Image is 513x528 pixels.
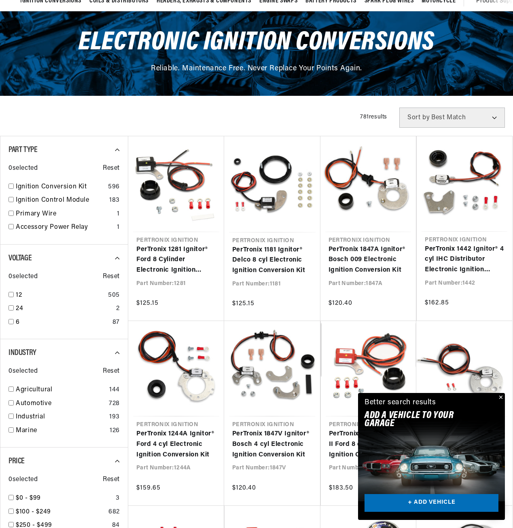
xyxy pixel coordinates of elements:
div: 126 [110,426,120,436]
div: 682 [108,507,120,517]
span: Sort by [407,114,430,121]
a: Primary Wire [16,209,114,220]
h2: Add A VEHICLE to your garage [365,412,478,428]
span: Part Type [8,146,37,154]
div: Better search results [365,397,436,409]
a: Industrial [16,412,106,422]
a: Ignition Control Module [16,195,106,206]
div: 144 [109,385,120,395]
div: 505 [108,290,120,301]
span: Industry [8,349,36,357]
a: PerTronix 1181 Ignitor® Delco 8 cyl Electronic Ignition Conversion Kit [232,245,312,276]
div: 596 [108,182,120,192]
span: Reliable. Maintenance Free. Never Replace Your Points Again. [151,65,362,72]
a: PerTronix 1442 Ignitor® 4 cyl IHC Distributor Electronic Ignition Conversion Kit [425,244,504,275]
span: $0 - $99 [16,495,41,501]
a: Agricultural [16,385,106,395]
select: Sort by [399,108,505,128]
span: Reset [103,366,120,377]
span: Price [8,457,25,465]
span: Voltage [8,254,32,262]
div: 87 [112,317,120,328]
a: 12 [16,290,105,301]
span: 781 results [360,114,387,120]
span: Reset [103,475,120,485]
a: PerTronix 1244A Ignitor® Ford 4 cyl Electronic Ignition Conversion Kit [136,429,216,460]
span: 0 selected [8,366,38,377]
span: $100 - $249 [16,509,51,515]
span: Electronic Ignition Conversions [78,30,435,56]
div: 183 [109,195,120,206]
a: PerTronix 1847V Ignitor® Bosch 4 cyl Electronic Ignition Conversion Kit [232,429,312,460]
a: PerTronix 91281 Ignitor® II Ford 8 cyl Electronic Ignition Conversion Kit [329,429,409,460]
a: Automotive [16,399,106,409]
span: Reset [103,272,120,282]
span: 0 selected [8,272,38,282]
div: 2 [116,304,120,314]
a: + ADD VEHICLE [365,494,498,512]
button: Close [495,393,505,403]
a: PerTronix 1281 Ignitor® Ford 8 Cylinder Electronic Ignition Conversion Kit [136,245,216,276]
a: Accessory Power Relay [16,222,114,233]
div: 3 [116,493,120,504]
a: Marine [16,426,106,436]
a: 6 [16,317,109,328]
div: 1 [117,209,120,220]
span: Reset [103,163,120,174]
span: 0 selected [8,163,38,174]
span: 0 selected [8,475,38,485]
a: Ignition Conversion Kit [16,182,105,192]
a: 24 [16,304,113,314]
div: 728 [109,399,120,409]
div: 193 [109,412,120,422]
div: 1 [117,222,120,233]
a: PerTronix 1847A Ignitor® Bosch 009 Electronic Ignition Conversion Kit [329,245,408,276]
